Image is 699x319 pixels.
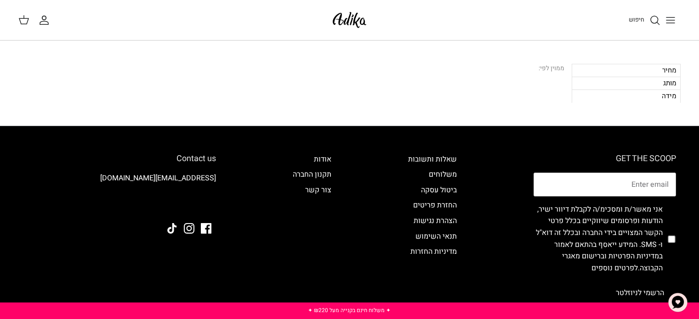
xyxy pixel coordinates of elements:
div: Secondary navigation [284,154,341,305]
a: שאלות ותשובות [408,154,457,165]
a: תקנון החברה [293,169,331,180]
a: Tiktok [167,223,177,234]
div: Secondary navigation [399,154,466,305]
a: אודות [314,154,331,165]
a: צור קשר [305,185,331,196]
a: החזרת פריטים [413,200,457,211]
div: מחיר [572,64,681,77]
button: הרשמי לניוזלטר [604,281,676,304]
h6: Contact us [23,154,216,164]
a: לפרטים נוספים [591,263,638,274]
button: צ'אט [664,289,692,316]
a: [EMAIL_ADDRESS][DOMAIN_NAME] [100,173,216,184]
a: מדיניות החזרות [410,246,457,257]
a: תנאי השימוש [415,231,457,242]
img: Adika IL [330,9,369,31]
a: הצהרת נגישות [414,215,457,226]
img: Adika IL [191,198,216,210]
a: Facebook [201,223,211,234]
a: החשבון שלי [39,15,53,26]
div: ממוין לפי: [539,64,564,74]
a: חיפוש [629,15,660,26]
input: Email [534,173,676,196]
a: Instagram [184,223,194,234]
label: אני מאשר/ת ומסכימ/ה לקבלת דיוור ישיר, הודעות ופרסומים שיווקיים בכלל פרטי הקשר המצויים בידי החברה ... [534,204,663,274]
h6: GET THE SCOOP [534,154,676,164]
a: ✦ משלוח חינם בקנייה מעל ₪220 ✦ [308,306,391,314]
button: Toggle menu [660,10,681,30]
span: חיפוש [629,15,644,24]
div: מותג [572,77,681,90]
a: משלוחים [429,169,457,180]
a: ביטול עסקה [421,185,457,196]
div: מידה [572,90,681,102]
